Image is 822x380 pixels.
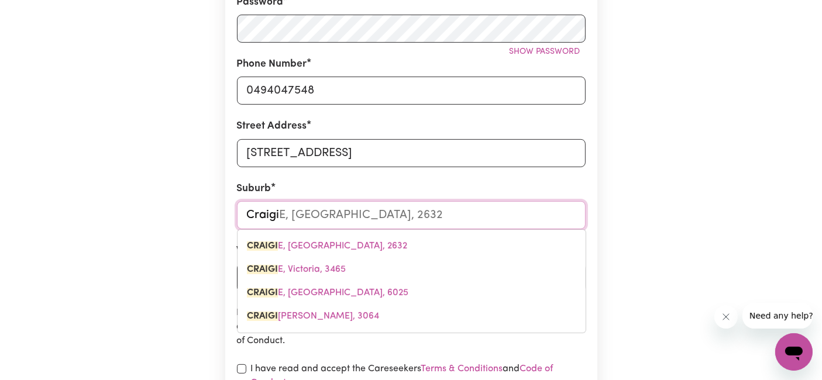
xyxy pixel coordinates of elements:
button: Show password [504,43,586,61]
span: E, [GEOGRAPHIC_DATA], 6025 [247,288,408,298]
mark: CRAIGI [247,241,278,251]
iframe: Message from company [742,303,813,329]
mark: CRAIGI [247,265,278,274]
a: CRAIGIE, Western Australia, 6025 [238,281,586,305]
div: menu-options [237,229,586,333]
input: e.g. North Bondi, New South Wales [237,201,586,229]
a: CRAIGIE, New South Wales, 2632 [238,234,586,258]
span: E, Victoria, 3465 [247,265,346,274]
label: Street Address [237,119,307,134]
iframe: Close message [714,305,738,329]
input: e.g. 221B Victoria St [237,139,586,167]
a: Terms & Conditions [421,364,503,374]
span: Need any help? [7,8,71,18]
span: E, [GEOGRAPHIC_DATA], 2632 [247,241,407,251]
span: [PERSON_NAME], 3064 [247,312,379,321]
span: Show password [510,47,580,56]
iframe: Button to launch messaging window [775,333,813,371]
a: CRAIGIE, Victoria, 3465 [238,258,586,281]
mark: CRAIGI [247,288,278,298]
label: Phone Number [237,57,307,72]
mark: CRAIGI [247,312,278,321]
a: CRAIGIEBURN, Victoria, 3064 [238,305,586,328]
label: Suburb [237,181,271,196]
input: e.g. 0412 345 678 [237,77,586,105]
